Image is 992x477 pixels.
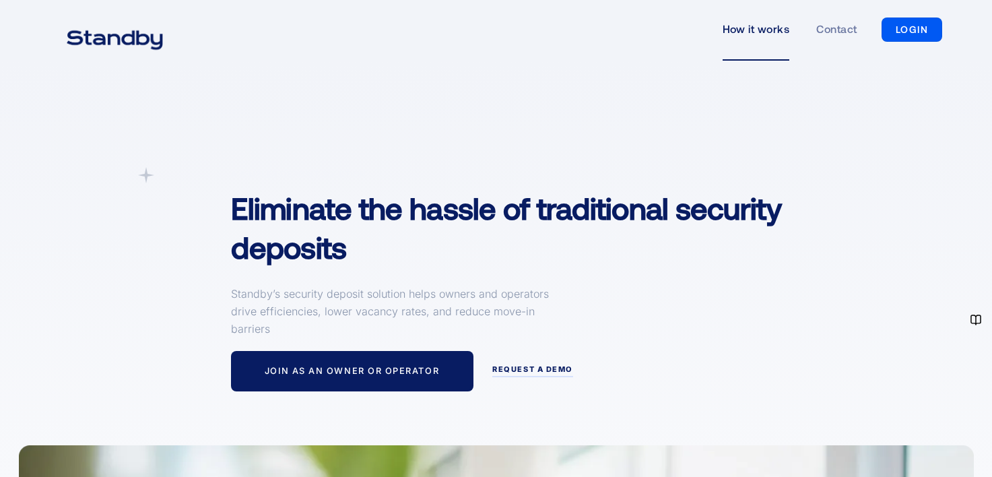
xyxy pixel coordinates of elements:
[492,365,573,375] div: request a demo
[50,22,180,38] a: home
[231,285,554,338] p: Standby’s security deposit solution helps owners and operators drive efficiencies, lower vacancy ...
[231,351,473,391] a: Join as an owner or operator
[265,366,439,377] div: Join as an owner or operator
[492,365,573,377] a: request a demo
[231,189,840,266] h1: Eliminate the hassle of traditional security deposits
[231,167,366,181] div: A simpler Deposit Solution
[882,18,943,42] a: LOGIN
